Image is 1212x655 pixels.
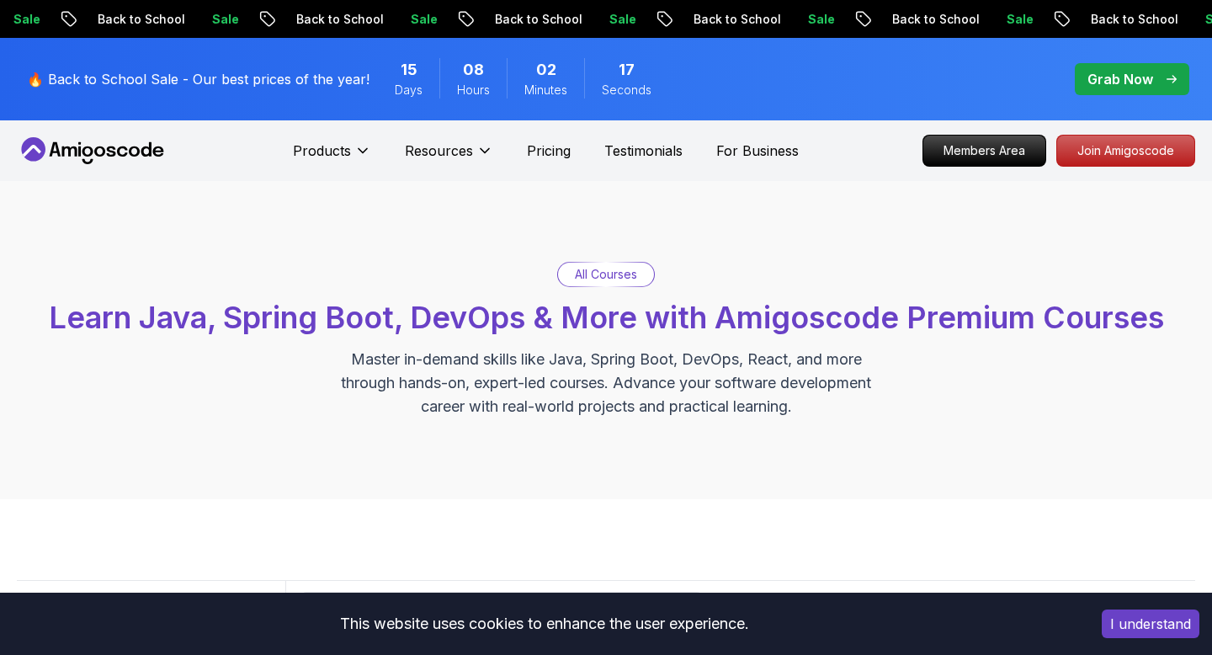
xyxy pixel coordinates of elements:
[293,141,371,174] button: Products
[405,141,473,161] p: Resources
[1057,136,1194,166] p: Join Amigoscode
[396,11,450,28] p: Sale
[13,605,1076,642] div: This website uses cookies to enhance the user experience.
[923,136,1045,166] p: Members Area
[1087,69,1153,89] p: Grab Now
[83,11,198,28] p: Back to School
[395,82,423,99] span: Days
[595,11,649,28] p: Sale
[463,58,484,82] span: 8 Hours
[619,58,635,82] span: 17 Seconds
[1056,135,1195,167] a: Join Amigoscode
[794,11,848,28] p: Sale
[1102,610,1199,638] button: Accept cookies
[198,11,252,28] p: Sale
[401,58,417,82] span: 15 Days
[992,11,1046,28] p: Sale
[293,141,351,161] p: Products
[524,82,567,99] span: Minutes
[1076,11,1191,28] p: Back to School
[282,11,396,28] p: Back to School
[536,58,556,82] span: 2 Minutes
[602,82,651,99] span: Seconds
[481,11,595,28] p: Back to School
[575,266,637,283] p: All Courses
[27,69,369,89] p: 🔥 Back to School Sale - Our best prices of the year!
[323,348,889,418] p: Master in-demand skills like Java, Spring Boot, DevOps, React, and more through hands-on, expert-...
[922,135,1046,167] a: Members Area
[604,141,683,161] a: Testimonials
[405,141,493,174] button: Resources
[878,11,992,28] p: Back to School
[457,82,490,99] span: Hours
[49,299,1164,336] span: Learn Java, Spring Boot, DevOps & More with Amigoscode Premium Courses
[679,11,794,28] p: Back to School
[716,141,799,161] a: For Business
[527,141,571,161] a: Pricing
